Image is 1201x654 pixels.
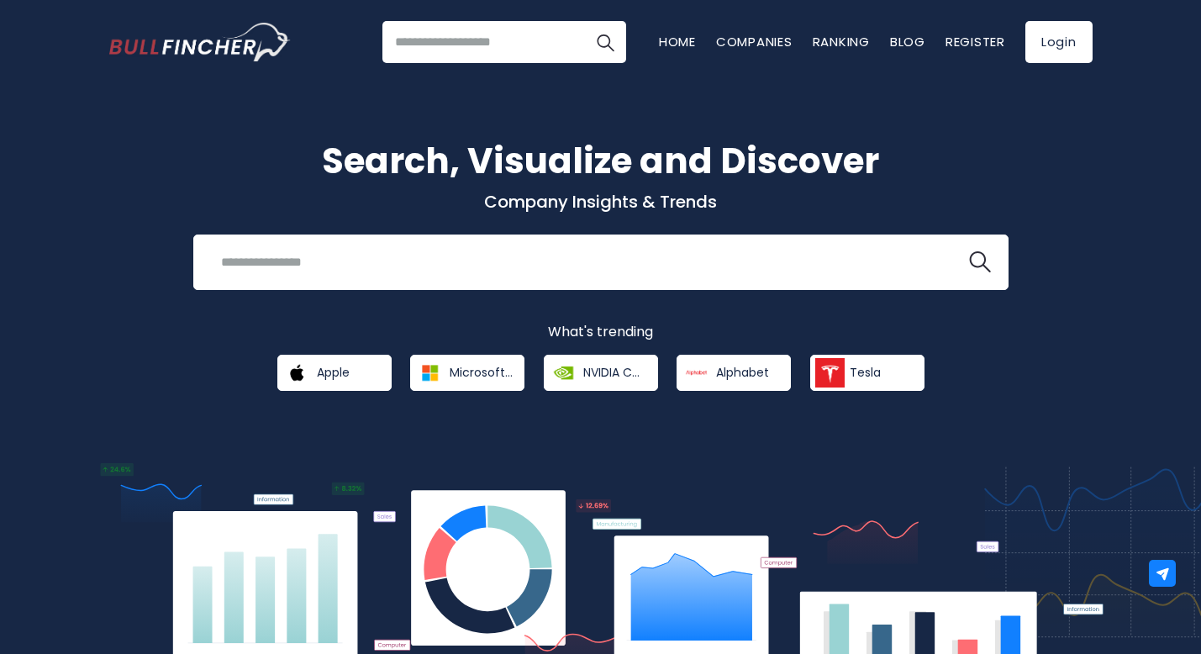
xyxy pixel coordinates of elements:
a: Companies [716,33,793,50]
a: Tesla [810,355,924,391]
a: Alphabet [677,355,791,391]
span: Tesla [850,365,881,380]
span: Alphabet [716,365,769,380]
a: Blog [890,33,925,50]
a: Register [946,33,1005,50]
a: Apple [277,355,392,391]
span: NVIDIA Corporation [583,365,646,380]
img: Bullfincher logo [109,23,291,61]
p: Company Insights & Trends [109,191,1093,213]
h1: Search, Visualize and Discover [109,134,1093,187]
a: Microsoft Corporation [410,355,524,391]
a: Ranking [813,33,870,50]
a: Go to homepage [109,23,290,61]
a: NVIDIA Corporation [544,355,658,391]
button: Search [584,21,626,63]
a: Home [659,33,696,50]
span: Microsoft Corporation [450,365,513,380]
img: search icon [969,251,991,273]
p: What's trending [109,324,1093,341]
span: Apple [317,365,350,380]
a: Login [1025,21,1093,63]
